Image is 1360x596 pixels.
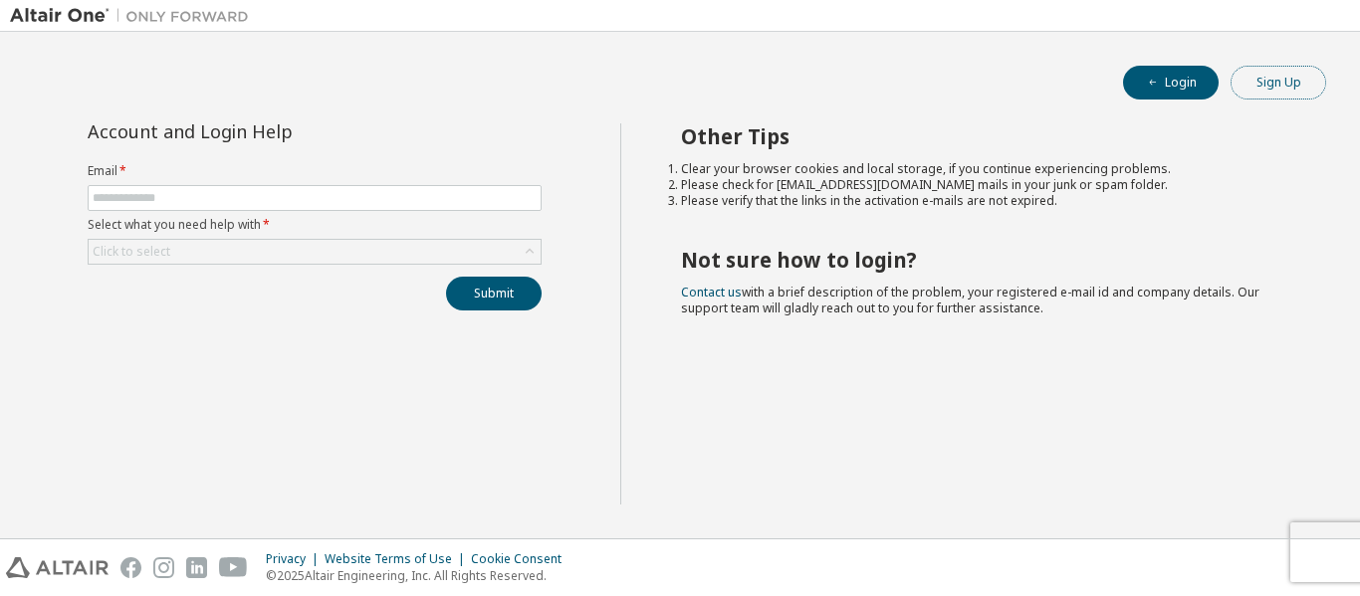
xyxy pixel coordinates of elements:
[446,277,542,310] button: Submit
[681,284,1259,316] span: with a brief description of the problem, your registered e-mail id and company details. Our suppo...
[88,163,542,179] label: Email
[266,567,573,584] p: © 2025 Altair Engineering, Inc. All Rights Reserved.
[120,557,141,578] img: facebook.svg
[681,193,1291,209] li: Please verify that the links in the activation e-mails are not expired.
[681,123,1291,149] h2: Other Tips
[10,6,259,26] img: Altair One
[88,123,451,139] div: Account and Login Help
[219,557,248,578] img: youtube.svg
[681,247,1291,273] h2: Not sure how to login?
[266,551,325,567] div: Privacy
[681,177,1291,193] li: Please check for [EMAIL_ADDRESS][DOMAIN_NAME] mails in your junk or spam folder.
[681,284,742,300] a: Contact us
[681,161,1291,177] li: Clear your browser cookies and local storage, if you continue experiencing problems.
[6,557,109,578] img: altair_logo.svg
[93,244,170,260] div: Click to select
[1123,66,1219,99] button: Login
[89,240,541,264] div: Click to select
[88,217,542,233] label: Select what you need help with
[471,551,573,567] div: Cookie Consent
[1231,66,1326,99] button: Sign Up
[186,557,207,578] img: linkedin.svg
[153,557,174,578] img: instagram.svg
[325,551,471,567] div: Website Terms of Use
